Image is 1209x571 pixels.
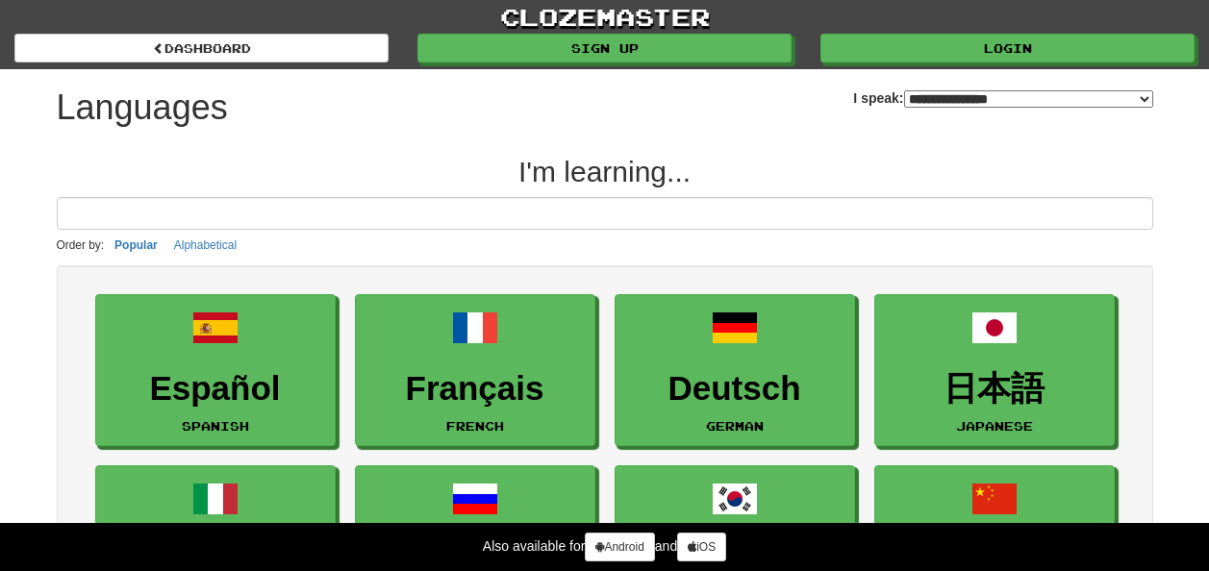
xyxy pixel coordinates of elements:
[585,533,654,561] a: Android
[904,90,1153,108] select: I speak:
[625,370,844,408] h3: Deutsch
[168,235,242,256] button: Alphabetical
[615,294,855,447] a: DeutschGerman
[874,294,1115,447] a: 日本語Japanese
[57,238,105,252] small: Order by:
[677,533,726,561] a: iOS
[885,370,1104,408] h3: 日本語
[182,419,249,433] small: Spanish
[446,419,504,433] small: French
[956,419,1033,433] small: Japanese
[95,294,336,447] a: EspañolSpanish
[853,88,1152,108] label: I speak:
[706,419,764,433] small: German
[109,235,164,256] button: Popular
[355,294,595,447] a: FrançaisFrench
[14,34,389,62] a: dashboard
[417,34,792,62] a: Sign up
[106,370,325,408] h3: Español
[57,88,228,127] h1: Languages
[365,370,585,408] h3: Français
[57,156,1153,187] h2: I'm learning...
[820,34,1195,62] a: Login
